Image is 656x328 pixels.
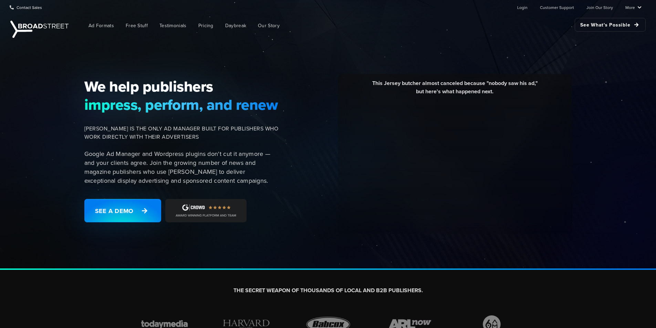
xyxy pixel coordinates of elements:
[84,125,279,141] span: [PERSON_NAME] IS THE ONLY AD MANAGER BUILT FOR PUBLISHERS WHO WORK DIRECTLY WITH THEIR ADVERTISERS
[84,96,279,114] span: impress, perform, and renew
[343,79,567,101] div: This Jersey butcher almost canceled because "nobody saw his ad," but here's what happened next.
[159,22,187,29] span: Testimonials
[625,0,642,14] a: More
[253,18,285,33] a: Our Story
[198,22,214,29] span: Pricing
[220,18,251,33] a: Daybreak
[72,14,646,37] nav: Main
[193,18,219,33] a: Pricing
[586,0,613,14] a: Join Our Story
[575,18,646,32] a: See What's Possible
[154,18,192,33] a: Testimonials
[10,0,42,14] a: Contact Sales
[343,101,567,226] iframe: YouTube video player
[258,22,280,29] span: Our Story
[517,0,528,14] a: Login
[84,77,279,95] span: We help publishers
[84,149,279,185] p: Google Ad Manager and Wordpress plugins don't cut it anymore — and your clients agree. Join the g...
[121,18,153,33] a: Free Stuff
[10,21,69,38] img: Broadstreet | The Ad Manager for Small Publishers
[126,22,148,29] span: Free Stuff
[540,0,574,14] a: Customer Support
[83,18,119,33] a: Ad Formats
[88,22,114,29] span: Ad Formats
[84,199,161,222] a: See a Demo
[225,22,246,29] span: Daybreak
[136,287,520,294] h2: THE SECRET WEAPON OF THOUSANDS OF LOCAL AND B2B PUBLISHERS.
